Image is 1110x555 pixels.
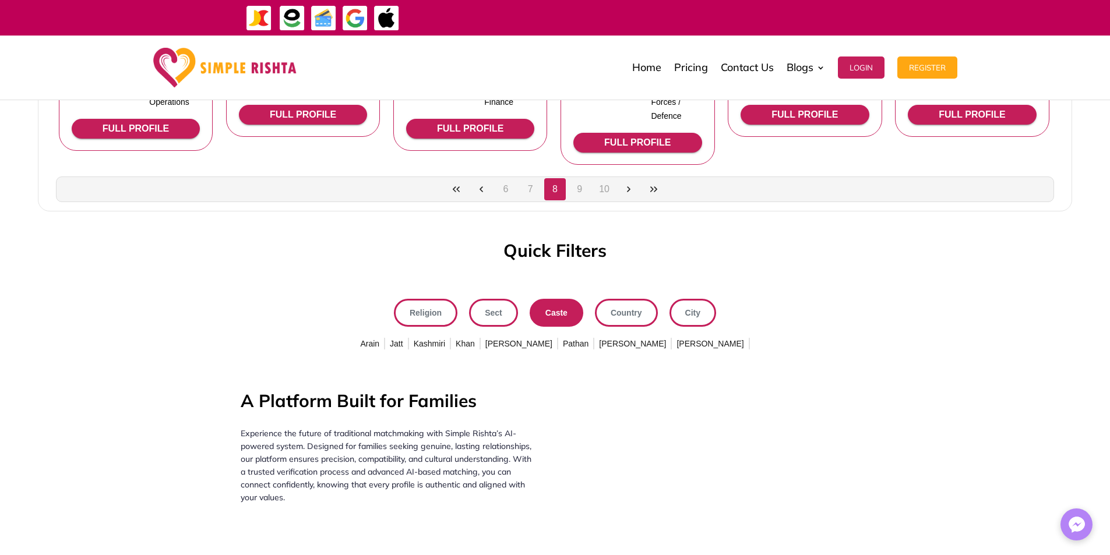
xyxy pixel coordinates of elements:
span: Caste [545,305,568,320]
span: Kashmiri [411,335,447,353]
span: FULL PROFILE [583,137,692,148]
button: FULL PROFILE [72,119,200,139]
a: [PERSON_NAME] [674,339,752,348]
a: Home [632,38,661,97]
button: Register [897,56,957,79]
button: FULL PROFILE [908,105,1036,125]
img: Messenger [1065,513,1088,536]
button: Previous Page [470,178,492,200]
a: Arain [358,339,387,348]
span: Armed Forces / Defence [651,82,702,123]
span: FULL PROFILE [415,123,525,134]
button: Last Page [643,178,665,200]
iframe: YouTube video player [572,363,869,530]
span: FULL PROFILE [81,123,191,134]
p: Experience the future of traditional matchmaking with Simple Rishta’s AI-powered system. Designed... [241,427,538,504]
a: Pricing [674,38,708,97]
span: FULL PROFILE [750,109,859,120]
a: [PERSON_NAME] [597,339,674,348]
img: ApplePay-icon [373,5,400,31]
a: Blogs [787,38,825,97]
button: Page 8 [544,178,566,200]
button: FULL PROFILE [573,133,702,153]
button: Next Page [618,178,640,200]
span: Khan [453,335,477,353]
button: Login [838,56,885,79]
span: FULL PROFILE [248,109,358,120]
a: Kashmiri [411,339,453,348]
button: FULL PROFILE [406,119,534,139]
a: Jatt [387,339,411,348]
button: Page 10 [593,178,615,200]
span: Pathan [561,335,591,353]
a: Login [838,38,885,97]
a: Contact Us [721,38,774,97]
button: First Page [446,178,468,200]
a: [PERSON_NAME] [483,339,561,348]
img: Credit Cards [311,5,337,31]
button: Page 7 [519,178,541,200]
a: Pathan [561,339,597,348]
button: Page 6 [495,178,517,200]
span: Country [611,305,642,320]
span: Sect [485,305,502,320]
button: Page 9 [569,178,591,200]
span: Jatt [387,335,406,353]
h3: Quick Filters [503,242,607,265]
strong: A Platform Built for Families [241,390,477,412]
img: EasyPaisa-icon [279,5,305,31]
a: Register [897,38,957,97]
span: [PERSON_NAME] [674,335,746,353]
span: [PERSON_NAME] [483,335,555,353]
a: Khan [453,339,483,348]
img: GooglePay-icon [342,5,368,31]
img: JazzCash-icon [246,5,272,31]
span: City [685,305,700,320]
span: FULL PROFILE [917,109,1027,120]
span: Religion [410,305,442,320]
button: FULL PROFILE [741,105,869,125]
button: FULL PROFILE [239,105,367,125]
span: Arain [358,335,382,353]
span: [PERSON_NAME] [597,335,668,353]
